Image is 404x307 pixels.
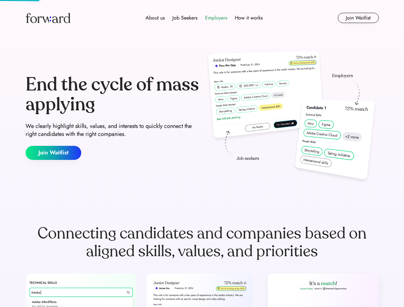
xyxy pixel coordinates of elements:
[172,14,197,22] div: Job Seekers
[26,146,81,160] button: Join Waitlist
[146,14,165,22] div: About us
[26,122,200,138] div: We clearly highlight skills, values, and interests to quickly connect the right candidates with t...
[338,13,379,23] button: Join Waitlist
[235,14,263,22] div: How it works
[26,75,200,114] div: End the cycle of mass applying
[205,49,379,186] img: hero-image.png
[26,224,379,260] div: Connecting candidates and companies based on aligned skills, values, and priorities
[205,14,227,22] div: Employers
[26,13,70,23] img: Forward logo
